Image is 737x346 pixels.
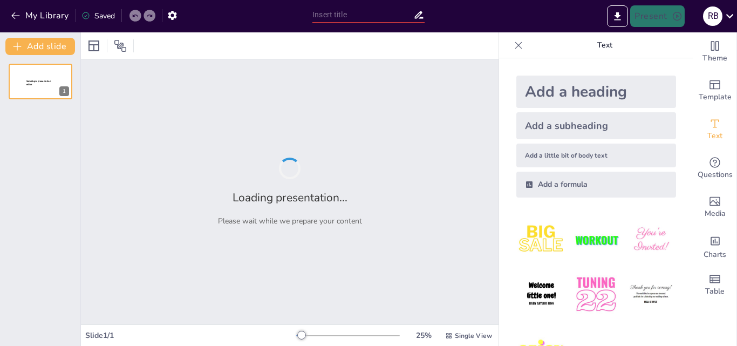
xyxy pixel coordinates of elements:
span: Theme [702,52,727,64]
p: Please wait while we prepare your content [218,216,362,226]
img: 4.jpeg [516,269,567,320]
div: 1 [9,64,72,99]
div: Add ready made slides [693,71,736,110]
button: Export to PowerPoint [607,5,628,27]
span: Template [699,91,732,103]
img: 5.jpeg [571,269,621,320]
div: Change the overall theme [693,32,736,71]
button: Present [630,5,684,27]
img: 1.jpeg [516,215,567,265]
span: Charts [704,249,726,261]
div: Add charts and graphs [693,227,736,266]
span: Table [705,286,725,297]
input: Insert title [312,7,413,23]
img: 2.jpeg [571,215,621,265]
span: Media [705,208,726,220]
span: Position [114,39,127,52]
h2: Loading presentation... [233,190,347,205]
div: 1 [59,86,69,96]
p: Text [527,32,683,58]
div: Add a subheading [516,112,676,139]
span: Text [707,130,722,142]
span: Sendsteps presentation editor [26,80,51,86]
div: Add a formula [516,172,676,198]
img: 6.jpeg [626,269,676,320]
span: Questions [698,169,733,181]
div: R B [703,6,722,26]
div: Add a heading [516,76,676,108]
button: My Library [8,7,73,24]
div: Add a table [693,266,736,304]
div: Saved [81,11,115,21]
span: Single View [455,331,492,340]
div: Slide 1 / 1 [85,330,296,341]
img: 3.jpeg [626,215,676,265]
div: Add text boxes [693,110,736,149]
button: Add slide [5,38,75,55]
div: 25 % [411,330,436,341]
div: Layout [85,37,103,55]
div: Add images, graphics, shapes or video [693,188,736,227]
button: R B [703,5,722,27]
div: Add a little bit of body text [516,144,676,167]
div: Get real-time input from your audience [693,149,736,188]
